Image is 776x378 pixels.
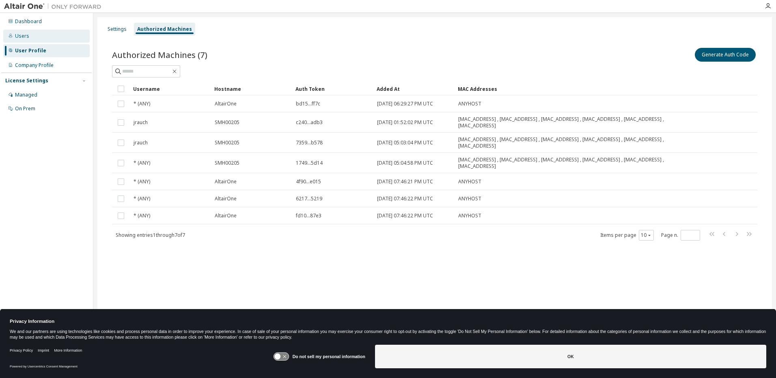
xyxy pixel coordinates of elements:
div: Authorized Machines [137,26,192,32]
span: SMH00205 [215,160,239,166]
span: [DATE] 05:04:58 PM UTC [377,160,433,166]
img: Altair One [4,2,106,11]
div: Users [15,33,29,39]
div: Username [133,82,208,95]
span: [MAC_ADDRESS] , [MAC_ADDRESS] , [MAC_ADDRESS] , [MAC_ADDRESS] , [MAC_ADDRESS] , [MAC_ADDRESS] [458,116,672,129]
span: [MAC_ADDRESS] , [MAC_ADDRESS] , [MAC_ADDRESS] , [MAC_ADDRESS] , [MAC_ADDRESS] , [MAC_ADDRESS] [458,157,672,170]
span: [DATE] 05:03:04 PM UTC [377,140,433,146]
span: [DATE] 07:46:22 PM UTC [377,213,433,219]
span: [DATE] 01:52:02 PM UTC [377,119,433,126]
span: Showing entries 1 through 7 of 7 [116,232,185,238]
span: Items per page [600,230,654,241]
span: [MAC_ADDRESS] , [MAC_ADDRESS] , [MAC_ADDRESS] , [MAC_ADDRESS] , [MAC_ADDRESS] , [MAC_ADDRESS] [458,136,672,149]
span: SMH00205 [215,119,239,126]
span: * (ANY) [134,195,150,202]
span: AltairOne [215,178,237,185]
span: [DATE] 06:29:27 PM UTC [377,101,433,107]
span: fd10...87e3 [296,213,321,219]
button: 10 [641,232,652,238]
span: AltairOne [215,213,237,219]
span: [DATE] 07:46:21 PM UTC [377,178,433,185]
span: 4f90...e015 [296,178,321,185]
span: 7359...b578 [296,140,323,146]
span: SMH00205 [215,140,239,146]
div: Company Profile [15,62,54,69]
span: * (ANY) [134,178,150,185]
span: jrauch [134,140,148,146]
div: Dashboard [15,18,42,25]
span: ANYHOST [458,213,481,219]
span: ANYHOST [458,178,481,185]
span: 6217...5219 [296,195,322,202]
div: Added At [377,82,451,95]
div: Hostname [214,82,289,95]
div: Managed [15,92,37,98]
span: Authorized Machines (7) [112,49,207,60]
span: [DATE] 07:46:22 PM UTC [377,195,433,202]
span: bd15...ff7c [296,101,320,107]
div: License Settings [5,77,48,84]
span: ANYHOST [458,195,481,202]
button: Generate Auth Code [695,48,756,62]
span: c240...adb3 [296,119,323,126]
div: MAC Addresses [458,82,672,95]
div: Auth Token [295,82,370,95]
span: * (ANY) [134,213,150,219]
span: AltairOne [215,195,237,202]
div: User Profile [15,47,46,54]
div: Settings [108,26,127,32]
div: On Prem [15,105,35,112]
span: * (ANY) [134,101,150,107]
span: jrauch [134,119,148,126]
span: * (ANY) [134,160,150,166]
span: ANYHOST [458,101,481,107]
span: Page n. [661,230,700,241]
span: 1749...5d14 [296,160,323,166]
span: AltairOne [215,101,237,107]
